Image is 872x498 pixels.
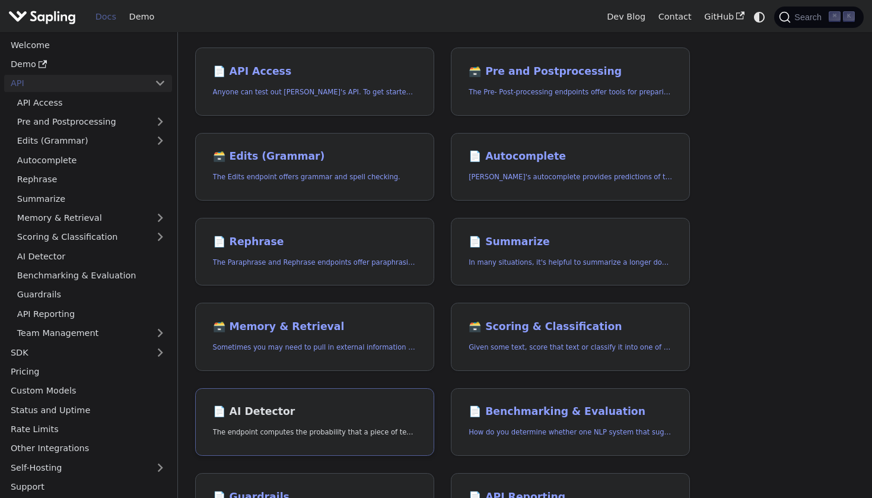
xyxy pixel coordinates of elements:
[774,7,863,28] button: Search (Command+K)
[4,401,172,418] a: Status and Uptime
[8,8,76,26] img: Sapling.ai
[4,75,148,92] a: API
[213,87,416,98] p: Anyone can test out Sapling's API. To get started with the API, simply:
[195,388,434,456] a: 📄️ AI DetectorThe endpoint computes the probability that a piece of text is AI-generated,
[148,75,172,92] button: Collapse sidebar category 'API'
[11,325,172,342] a: Team Management
[469,427,672,438] p: How do you determine whether one NLP system that suggests edits
[4,478,172,496] a: Support
[11,113,172,131] a: Pre and Postprocessing
[791,12,829,22] span: Search
[4,459,172,476] a: Self-Hosting
[11,94,172,111] a: API Access
[469,257,672,268] p: In many situations, it's helpful to summarize a longer document into a shorter, more easily diges...
[195,47,434,116] a: 📄️ API AccessAnyone can test out [PERSON_NAME]'s API. To get started with the API, simply:
[4,56,172,73] a: Demo
[11,286,172,303] a: Guardrails
[451,218,690,286] a: 📄️ SummarizeIn many situations, it's helpful to summarize a longer document into a shorter, more ...
[195,303,434,371] a: 🗃️ Memory & RetrievalSometimes you may need to pull in external information that doesn't fit in t...
[469,87,672,98] p: The Pre- Post-processing endpoints offer tools for preparing your text data for ingestation as we...
[469,321,672,334] h2: Scoring & Classification
[148,344,172,361] button: Expand sidebar category 'SDK'
[11,190,172,207] a: Summarize
[829,11,841,22] kbd: ⌘
[4,440,172,457] a: Other Integrations
[195,133,434,201] a: 🗃️ Edits (Grammar)The Edits endpoint offers grammar and spell checking.
[213,172,416,183] p: The Edits endpoint offers grammar and spell checking.
[469,405,672,418] h2: Benchmarking & Evaluation
[652,8,698,26] a: Contact
[213,236,416,249] h2: Rephrase
[213,257,416,268] p: The Paraphrase and Rephrase endpoints offer paraphrasing for particular styles.
[195,218,434,286] a: 📄️ RephraseThe Paraphrase and Rephrase endpoints offer paraphrasing for particular styles.
[8,8,80,26] a: Sapling.ai
[11,267,172,284] a: Benchmarking & Evaluation
[451,388,690,456] a: 📄️ Benchmarking & EvaluationHow do you determine whether one NLP system that suggests edits
[469,65,672,78] h2: Pre and Postprocessing
[213,405,416,418] h2: AI Detector
[213,65,416,78] h2: API Access
[213,342,416,353] p: Sometimes you may need to pull in external information that doesn't fit in the context size of an...
[4,363,172,380] a: Pricing
[751,8,768,26] button: Switch between dark and light mode (currently system mode)
[469,342,672,353] p: Given some text, score that text or classify it into one of a set of pre-specified categories.
[451,47,690,116] a: 🗃️ Pre and PostprocessingThe Pre- Post-processing endpoints offer tools for preparing your text d...
[4,421,172,438] a: Rate Limits
[11,305,172,322] a: API Reporting
[4,344,148,361] a: SDK
[451,133,690,201] a: 📄️ Autocomplete[PERSON_NAME]'s autocomplete provides predictions of the next few characters or words
[600,8,651,26] a: Dev Blog
[469,236,672,249] h2: Summarize
[123,8,161,26] a: Demo
[4,382,172,399] a: Custom Models
[11,248,172,265] a: AI Detector
[11,171,172,188] a: Rephrase
[213,150,416,163] h2: Edits (Grammar)
[11,210,172,227] a: Memory & Retrieval
[4,36,172,53] a: Welcome
[843,11,855,22] kbd: K
[11,229,172,246] a: Scoring & Classification
[213,321,416,334] h2: Memory & Retrieval
[451,303,690,371] a: 🗃️ Scoring & ClassificationGiven some text, score that text or classify it into one of a set of p...
[11,132,172,150] a: Edits (Grammar)
[469,172,672,183] p: Sapling's autocomplete provides predictions of the next few characters or words
[213,427,416,438] p: The endpoint computes the probability that a piece of text is AI-generated,
[698,8,750,26] a: GitHub
[89,8,123,26] a: Docs
[11,151,172,169] a: Autocomplete
[469,150,672,163] h2: Autocomplete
